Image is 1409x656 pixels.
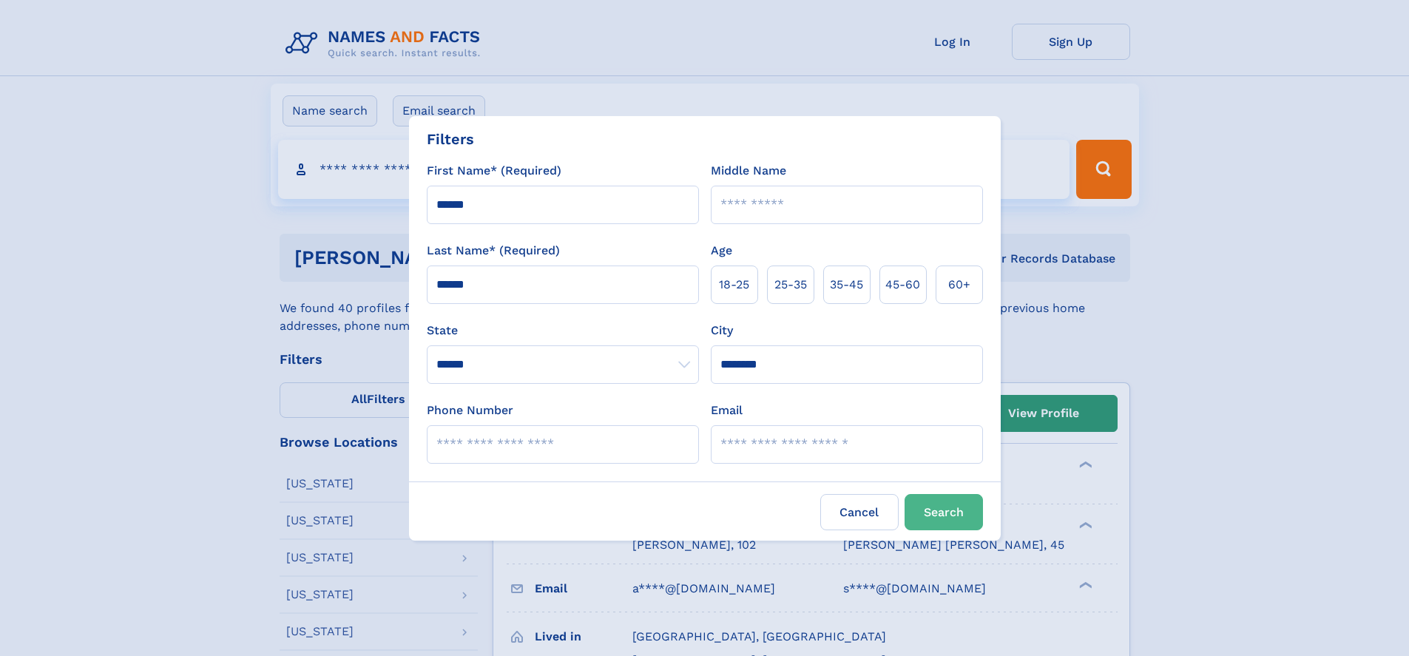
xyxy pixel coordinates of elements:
span: 18‑25 [719,276,749,294]
label: Cancel [820,494,899,530]
span: 35‑45 [830,276,863,294]
span: 25‑35 [774,276,807,294]
label: Last Name* (Required) [427,242,560,260]
label: City [711,322,733,339]
label: Phone Number [427,402,513,419]
span: 60+ [948,276,970,294]
label: First Name* (Required) [427,162,561,180]
button: Search [905,494,983,530]
label: State [427,322,699,339]
label: Email [711,402,743,419]
label: Age [711,242,732,260]
span: 45‑60 [885,276,920,294]
label: Middle Name [711,162,786,180]
div: Filters [427,128,474,150]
